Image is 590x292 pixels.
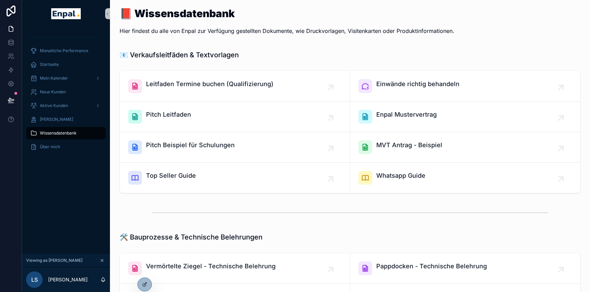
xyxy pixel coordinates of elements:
[26,72,106,84] a: Mein Kalender
[40,103,68,108] span: Aktive Kunden
[40,89,66,95] span: Neue Kunden
[350,253,580,284] a: Pappdocken - Technische Belehrung
[26,45,106,57] a: Monatliche Performance
[26,127,106,139] a: Wissensdatenbank
[376,110,437,119] span: Enpal Mustervertrag
[120,102,350,132] a: Pitch Leitfaden
[31,276,38,284] span: LS
[350,71,580,102] a: Einwände richtig behandeln
[146,261,276,271] span: Vermörtelte Ziegel - Technische Belehrung
[120,163,350,193] a: Top Seller Guide
[26,141,106,153] a: Über mich
[26,58,106,71] a: Startseite
[120,232,263,242] h1: 🛠️ Bauprozesse & Technische Belehrungen
[376,140,442,150] span: MVT Antrag - Beispiel
[350,163,580,193] a: Whatsapp Guide
[120,8,454,19] h1: 📕 Wissensdatenbank
[350,102,580,132] a: Enpal Mustervertrag
[26,113,106,126] a: [PERSON_NAME]
[40,48,88,54] span: Monatliche Performance
[40,75,68,81] span: Mein Kalender
[350,132,580,163] a: MVT Antrag - Beispiel
[120,71,350,102] a: Leitfaden Termine buchen (Qualifizierung)
[26,258,82,263] span: Viewing as [PERSON_NAME]
[376,79,459,89] span: Einwände richtig behandeln
[146,171,196,180] span: Top Seller Guide
[146,140,235,150] span: Pitch Beispiel für Schulungen
[48,276,88,283] p: [PERSON_NAME]
[40,144,60,150] span: Über mich
[120,132,350,163] a: Pitch Beispiel für Schulungen
[146,79,274,89] span: Leitfaden Termine buchen (Qualifizierung)
[40,62,59,67] span: Startseite
[40,117,73,122] span: [PERSON_NAME]
[26,100,106,112] a: Aktive Kunden
[40,130,77,136] span: Wissensdatenbank
[376,171,425,180] span: Whatsapp Guide
[120,50,239,60] h1: 📧 Verkaufsleitfäden & Textvorlagen
[120,27,454,35] p: Hier findest du alle von Enpal zur Verfügung gestellten Dokumente, wie Druckvorlagen, Visitenkart...
[120,253,350,284] a: Vermörtelte Ziegel - Technische Belehrung
[22,27,110,162] div: scrollable content
[146,110,191,119] span: Pitch Leitfaden
[26,86,106,98] a: Neue Kunden
[51,8,80,19] img: App logo
[376,261,487,271] span: Pappdocken - Technische Belehrung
